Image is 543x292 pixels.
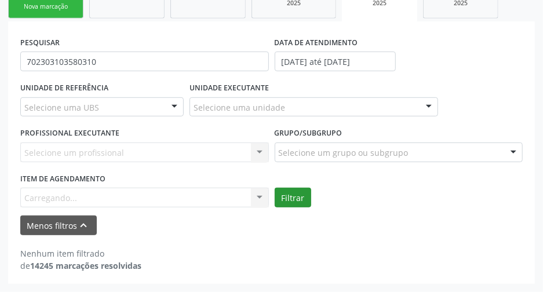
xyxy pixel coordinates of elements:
div: Nova marcação [17,2,75,11]
label: PROFISSIONAL EXECUTANTE [20,125,119,143]
label: UNIDADE EXECUTANTE [189,79,269,97]
div: Nenhum item filtrado [20,247,141,260]
button: Filtrar [275,188,311,207]
div: de [20,260,141,272]
label: Grupo/Subgrupo [275,125,342,143]
strong: 14245 marcações resolvidas [30,260,141,271]
span: Selecione uma unidade [194,101,285,114]
label: PESQUISAR [20,34,60,52]
button: Menos filtroskeyboard_arrow_up [20,216,97,236]
i: keyboard_arrow_up [78,219,90,232]
input: Selecione um intervalo [275,52,396,71]
span: Selecione um grupo ou subgrupo [279,147,409,159]
label: Item de agendamento [20,170,105,188]
span: Selecione uma UBS [24,101,99,114]
label: DATA DE ATENDIMENTO [275,34,358,52]
input: Nome, CNS [20,52,269,71]
label: UNIDADE DE REFERÊNCIA [20,79,108,97]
